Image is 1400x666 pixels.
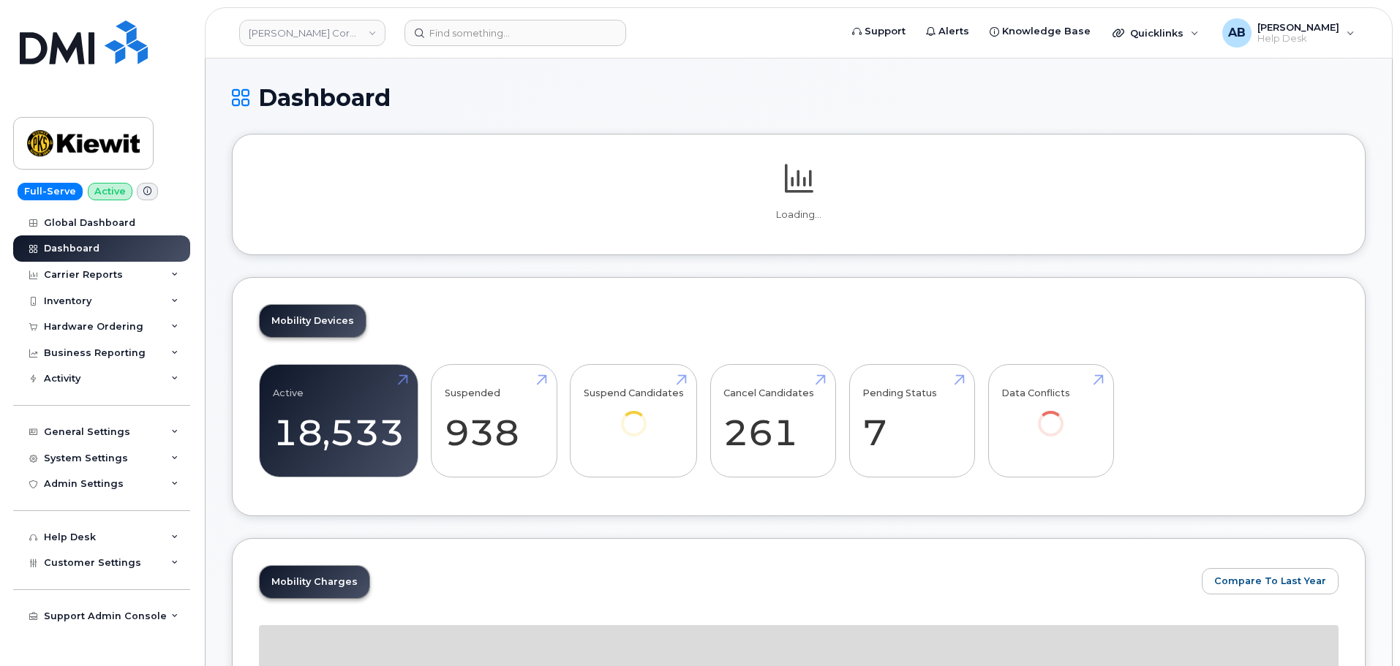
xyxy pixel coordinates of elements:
[232,85,1366,110] h1: Dashboard
[1214,574,1326,588] span: Compare To Last Year
[584,373,684,457] a: Suspend Candidates
[260,566,369,598] a: Mobility Charges
[862,373,961,469] a: Pending Status 7
[273,373,404,469] a: Active 18,533
[1202,568,1339,594] button: Compare To Last Year
[259,208,1339,222] p: Loading...
[445,373,543,469] a: Suspended 938
[260,305,366,337] a: Mobility Devices
[723,373,822,469] a: Cancel Candidates 261
[1001,373,1100,457] a: Data Conflicts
